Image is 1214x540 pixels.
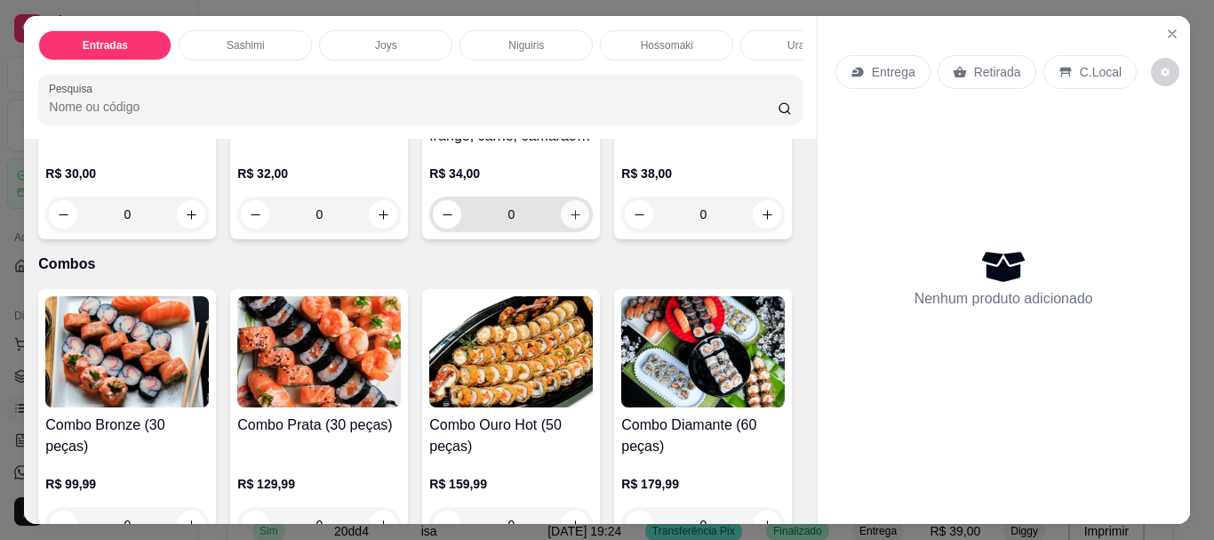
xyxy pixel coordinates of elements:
[625,511,653,539] button: decrease-product-quantity
[237,165,401,182] p: R$ 32,00
[83,38,128,52] p: Entradas
[237,475,401,493] p: R$ 129,99
[508,38,544,52] p: Niguiris
[621,415,785,457] h4: Combo Diamante (60 peças)
[429,165,593,182] p: R$ 34,00
[177,200,205,229] button: increase-product-quantity
[49,98,778,116] input: Pesquisa
[433,200,461,229] button: decrease-product-quantity
[561,200,589,229] button: increase-product-quantity
[369,200,397,229] button: increase-product-quantity
[237,415,401,436] h4: Combo Prata (30 peças)
[429,415,593,457] h4: Combo Ouro Hot (50 peças)
[621,165,785,182] p: R$ 38,00
[753,200,781,229] button: increase-product-quantity
[621,296,785,407] img: product-image
[49,511,77,539] button: decrease-product-quantity
[625,200,653,229] button: decrease-product-quantity
[1080,63,1122,81] p: C.Local
[429,475,593,493] p: R$ 159,99
[237,296,401,407] img: product-image
[974,63,1021,81] p: Retirada
[49,81,99,96] label: Pesquisa
[433,511,461,539] button: decrease-product-quantity
[45,415,209,457] h4: Combo Bronze (30 peças)
[45,296,209,407] img: product-image
[241,511,269,539] button: decrease-product-quantity
[641,38,693,52] p: Hossomaki
[561,511,589,539] button: increase-product-quantity
[1151,58,1179,86] button: decrease-product-quantity
[621,475,785,493] p: R$ 179,99
[787,38,827,52] p: Uramaki
[45,475,209,493] p: R$ 99,99
[375,38,397,52] p: Joys
[429,296,593,407] img: product-image
[49,200,77,229] button: decrease-product-quantity
[241,200,269,229] button: decrease-product-quantity
[872,63,915,81] p: Entrega
[1158,20,1186,48] button: Close
[38,254,802,275] p: Combos
[227,38,265,52] p: Sashimi
[369,511,397,539] button: increase-product-quantity
[753,511,781,539] button: increase-product-quantity
[177,511,205,539] button: increase-product-quantity
[914,288,1093,310] p: Nenhum produto adicionado
[45,165,209,182] p: R$ 30,00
